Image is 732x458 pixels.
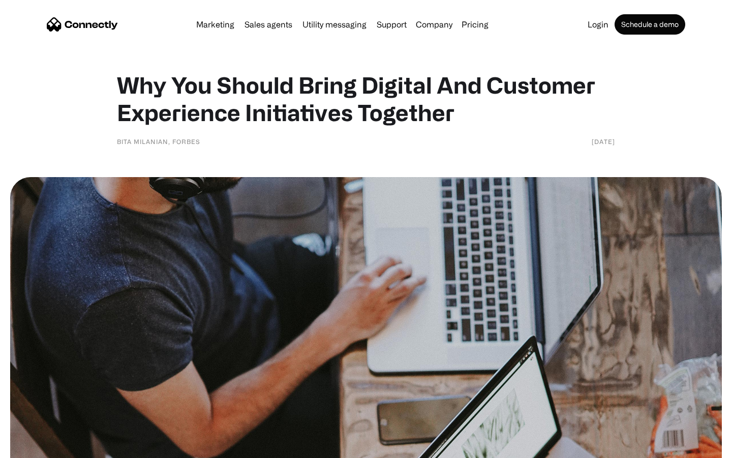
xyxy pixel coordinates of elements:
[457,20,493,28] a: Pricing
[117,71,615,126] h1: Why You Should Bring Digital And Customer Experience Initiatives Together
[20,440,61,454] ul: Language list
[615,14,685,35] a: Schedule a demo
[117,136,200,147] div: Bita Milanian, Forbes
[240,20,296,28] a: Sales agents
[584,20,613,28] a: Login
[298,20,371,28] a: Utility messaging
[416,17,452,32] div: Company
[592,136,615,147] div: [DATE]
[192,20,238,28] a: Marketing
[10,440,61,454] aside: Language selected: English
[373,20,411,28] a: Support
